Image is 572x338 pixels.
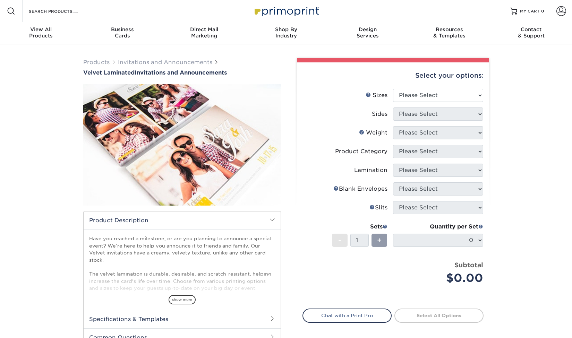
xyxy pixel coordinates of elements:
a: DesignServices [327,22,409,44]
div: Weight [359,129,387,137]
div: Cards [82,26,164,39]
span: Velvet Laminated [83,69,135,76]
div: Services [327,26,409,39]
p: Have you reached a milestone, or are you planning to announce a special event? We’re here to help... [89,235,275,313]
div: & Templates [409,26,490,39]
a: Direct MailMarketing [163,22,245,44]
h2: Specifications & Templates [84,310,281,328]
span: Contact [490,26,572,33]
div: Slits [369,203,387,212]
img: Primoprint [251,3,321,18]
h1: Invitations and Announcements [83,69,281,76]
h2: Product Description [84,211,281,229]
span: 0 [541,9,544,14]
div: & Support [490,26,572,39]
span: Design [327,26,409,33]
div: Lamination [354,166,387,174]
a: Contact& Support [490,22,572,44]
a: Products [83,59,110,66]
span: Direct Mail [163,26,245,33]
span: + [377,235,382,245]
a: Invitations and Announcements [118,59,212,66]
div: Marketing [163,26,245,39]
div: Industry [245,26,327,39]
span: MY CART [520,8,540,14]
div: Sets [332,223,387,231]
a: Shop ByIndustry [245,22,327,44]
strong: Subtotal [454,261,483,269]
div: $0.00 [398,270,483,286]
input: SEARCH PRODUCTS..... [28,7,96,15]
a: Select All Options [394,309,484,322]
div: Sides [372,110,387,118]
span: - [338,235,341,245]
a: Chat with a Print Pro [302,309,392,322]
div: Product Category [335,147,387,156]
div: Blank Envelopes [333,185,387,193]
a: Resources& Templates [409,22,490,44]
img: Velvet Laminated 01 [83,77,281,213]
span: Business [82,26,164,33]
div: Sizes [366,91,387,99]
div: Quantity per Set [393,223,483,231]
div: Select your options: [302,62,484,89]
span: Resources [409,26,490,33]
a: BusinessCards [82,22,164,44]
span: show more [169,295,196,304]
span: Shop By [245,26,327,33]
a: Velvet LaminatedInvitations and Announcements [83,69,281,76]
